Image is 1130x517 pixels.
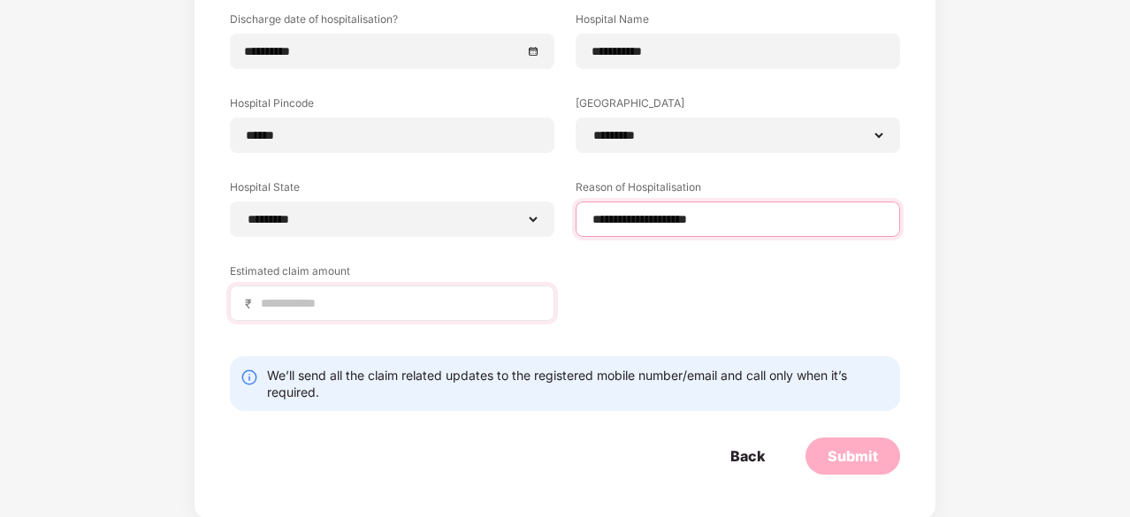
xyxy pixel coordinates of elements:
img: svg+xml;base64,PHN2ZyBpZD0iSW5mby0yMHgyMCIgeG1sbnM9Imh0dHA6Ly93d3cudzMub3JnLzIwMDAvc3ZnIiB3aWR0aD... [241,369,258,386]
div: Submit [828,446,878,466]
label: Discharge date of hospitalisation? [230,11,554,34]
label: Hospital Pincode [230,95,554,118]
label: [GEOGRAPHIC_DATA] [576,95,900,118]
div: We’ll send all the claim related updates to the registered mobile number/email and call only when... [267,367,889,400]
label: Reason of Hospitalisation [576,179,900,201]
div: Back [730,446,765,466]
label: Estimated claim amount [230,263,554,285]
span: ₹ [245,295,259,312]
label: Hospital Name [576,11,900,34]
label: Hospital State [230,179,554,201]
